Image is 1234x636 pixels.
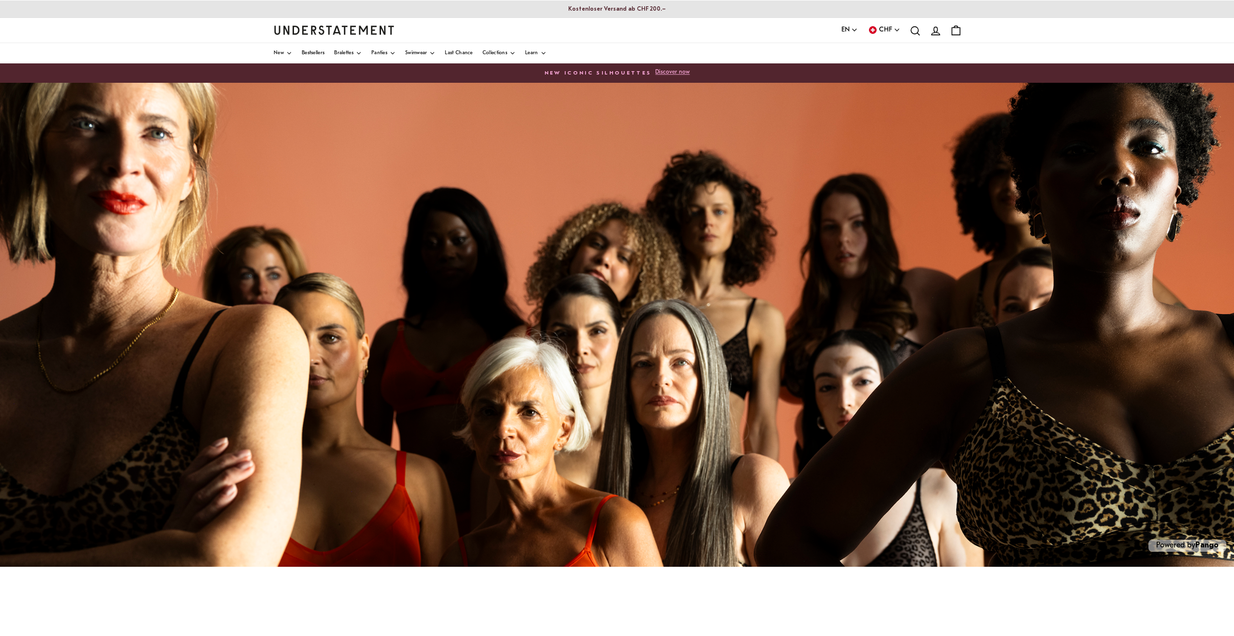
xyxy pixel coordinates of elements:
[525,43,546,63] a: Learn
[655,69,690,76] p: Discover now
[445,51,472,56] span: Last Chance
[274,51,284,56] span: New
[274,43,292,63] a: New
[274,26,395,34] a: Understatement Homepage
[1148,540,1226,552] p: Powered by
[1195,542,1219,549] a: Pango
[10,66,1224,80] a: New Iconic Silhouettes Discover now
[544,70,652,76] h6: New Iconic Silhouettes
[405,43,435,63] a: Swimwear
[867,25,900,35] button: CHF
[302,43,324,63] a: Bestsellers
[879,25,892,35] span: CHF
[334,43,362,63] a: Bralettes
[334,51,353,56] span: Bralettes
[483,51,507,56] span: Collections
[525,51,538,56] span: Learn
[445,43,472,63] a: Last Chance
[405,51,427,56] span: Swimwear
[371,51,387,56] span: Panties
[841,25,858,35] button: EN
[841,25,850,35] span: EN
[483,43,515,63] a: Collections
[371,43,396,63] a: Panties
[302,51,324,56] span: Bestsellers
